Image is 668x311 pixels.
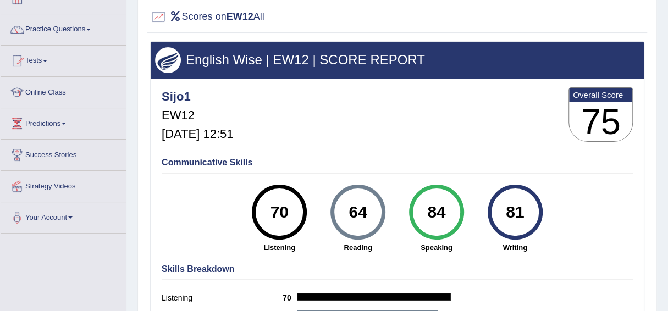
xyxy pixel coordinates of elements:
[155,53,639,67] h3: English Wise | EW12 | SCORE REPORT
[162,109,233,122] h5: EW12
[260,189,300,235] div: 70
[1,77,126,104] a: Online Class
[246,242,313,253] strong: Listening
[162,90,233,103] h4: Sijo1
[1,140,126,167] a: Success Stories
[481,242,549,253] strong: Writing
[416,189,456,235] div: 84
[1,108,126,136] a: Predictions
[324,242,392,253] strong: Reading
[569,102,632,142] h3: 75
[155,47,181,73] img: wings.png
[402,242,470,253] strong: Speaking
[162,127,233,141] h5: [DATE] 12:51
[1,46,126,73] a: Tests
[573,90,628,99] b: Overall Score
[162,158,633,168] h4: Communicative Skills
[162,264,633,274] h4: Skills Breakdown
[495,189,535,235] div: 81
[1,14,126,42] a: Practice Questions
[338,189,378,235] div: 64
[227,11,253,22] b: EW12
[150,9,264,25] h2: Scores on All
[283,293,297,302] b: 70
[162,292,283,304] label: Listening
[1,202,126,230] a: Your Account
[1,171,126,198] a: Strategy Videos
